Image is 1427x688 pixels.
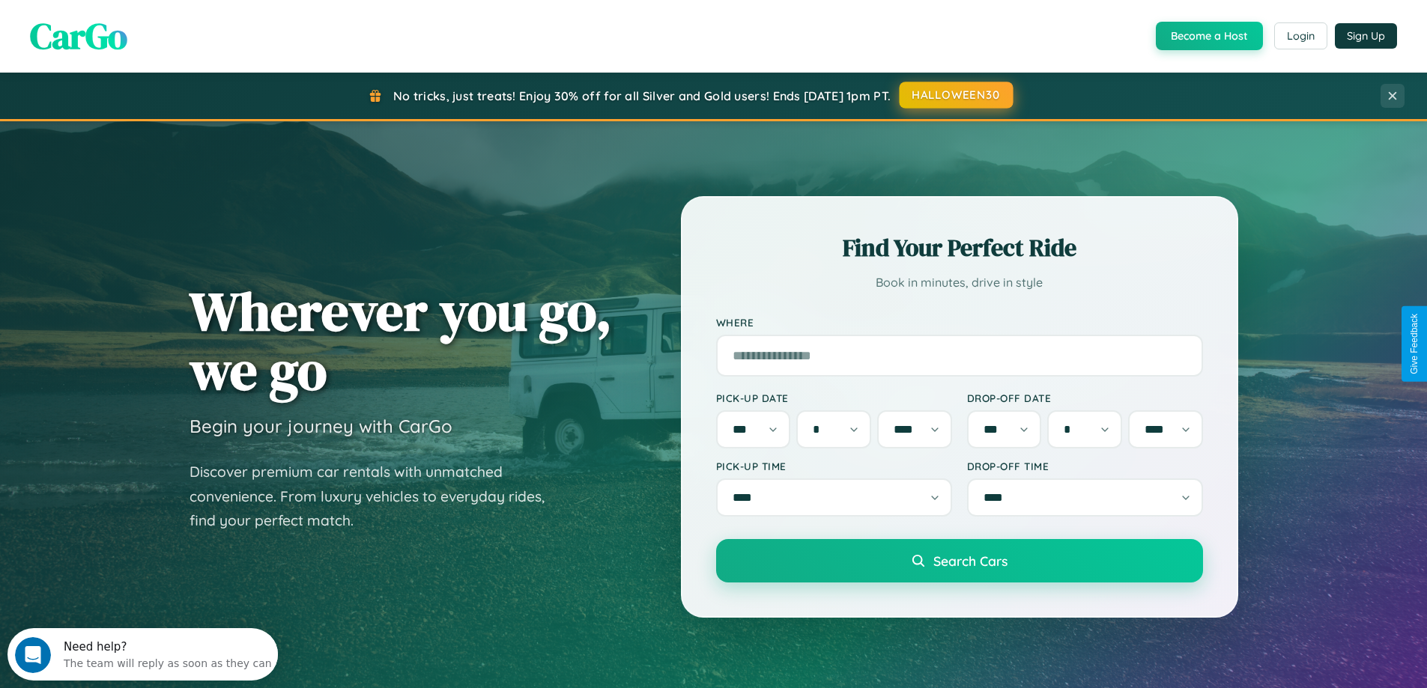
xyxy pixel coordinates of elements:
[190,415,452,437] h3: Begin your journey with CarGo
[1335,23,1397,49] button: Sign Up
[900,82,1014,109] button: HALLOWEEN30
[393,88,891,103] span: No tricks, just treats! Enjoy 30% off for all Silver and Gold users! Ends [DATE] 1pm PT.
[1156,22,1263,50] button: Become a Host
[56,13,264,25] div: Need help?
[716,231,1203,264] h2: Find Your Perfect Ride
[1409,314,1420,374] div: Give Feedback
[716,392,952,404] label: Pick-up Date
[7,628,278,681] iframe: Intercom live chat discovery launcher
[716,460,952,472] label: Pick-up Time
[933,552,1008,569] span: Search Cars
[716,539,1203,582] button: Search Cars
[1274,22,1327,49] button: Login
[716,272,1203,293] p: Book in minutes, drive in style
[30,11,127,61] span: CarGo
[190,460,564,533] p: Discover premium car rentals with unmatched convenience. From luxury vehicles to everyday rides, ...
[190,281,612,400] h1: Wherever you go, we go
[56,25,264,40] div: The team will reply as soon as they can
[716,316,1203,329] label: Where
[967,460,1203,472] label: Drop-off Time
[6,6,279,47] div: Open Intercom Messenger
[967,392,1203,404] label: Drop-off Date
[15,637,51,673] iframe: Intercom live chat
